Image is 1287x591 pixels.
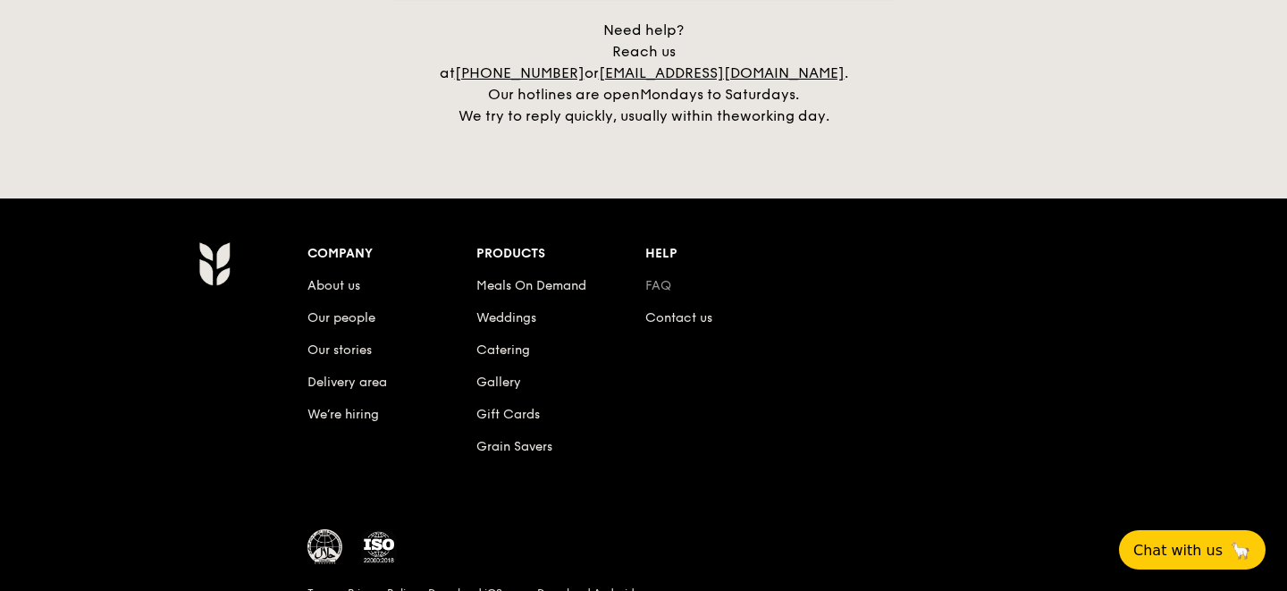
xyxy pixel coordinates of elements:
a: [PHONE_NUMBER] [455,64,585,81]
a: About us [307,278,360,293]
a: Our people [307,310,375,325]
a: Delivery area [307,375,387,390]
a: Gift Cards [476,407,540,422]
span: 🦙 [1230,540,1251,561]
span: Mondays to Saturdays. [640,86,799,103]
a: FAQ [645,278,671,293]
a: Contact us [645,310,712,325]
img: ISO Certified [361,529,397,565]
a: Weddings [476,310,536,325]
a: Grain Savers [476,439,552,454]
a: Meals On Demand [476,278,586,293]
div: Company [307,241,476,266]
span: working day. [740,107,829,124]
div: Need help? Reach us at or . Our hotlines are open We try to reply quickly, usually within the [420,20,867,127]
a: Our stories [307,342,372,358]
img: AYc88T3wAAAABJRU5ErkJggg== [198,241,230,286]
div: Products [476,241,645,266]
a: We’re hiring [307,407,379,422]
a: Gallery [476,375,521,390]
a: Catering [476,342,530,358]
img: MUIS Halal Certified [307,529,343,565]
span: Chat with us [1133,542,1223,559]
button: Chat with us🦙 [1119,530,1266,570]
div: Help [645,241,814,266]
a: [EMAIL_ADDRESS][DOMAIN_NAME] [599,64,845,81]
